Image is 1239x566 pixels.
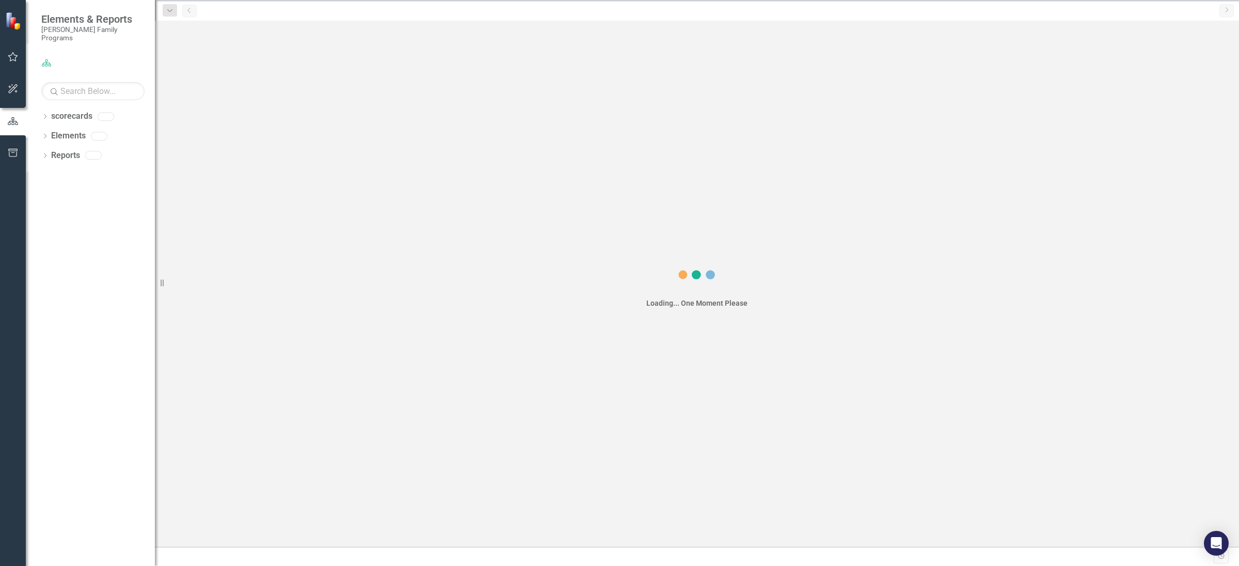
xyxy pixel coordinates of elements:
span: Elements & Reports [41,13,145,25]
div: Open Intercom Messenger [1204,531,1229,556]
input: Search Below... [41,82,145,100]
a: Reports [51,150,80,162]
a: Elements [51,130,86,142]
div: Loading... One Moment Please [646,298,748,308]
img: ClearPoint Strategy [5,12,23,30]
a: scorecards [51,111,92,122]
small: [PERSON_NAME] Family Programs [41,25,145,42]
